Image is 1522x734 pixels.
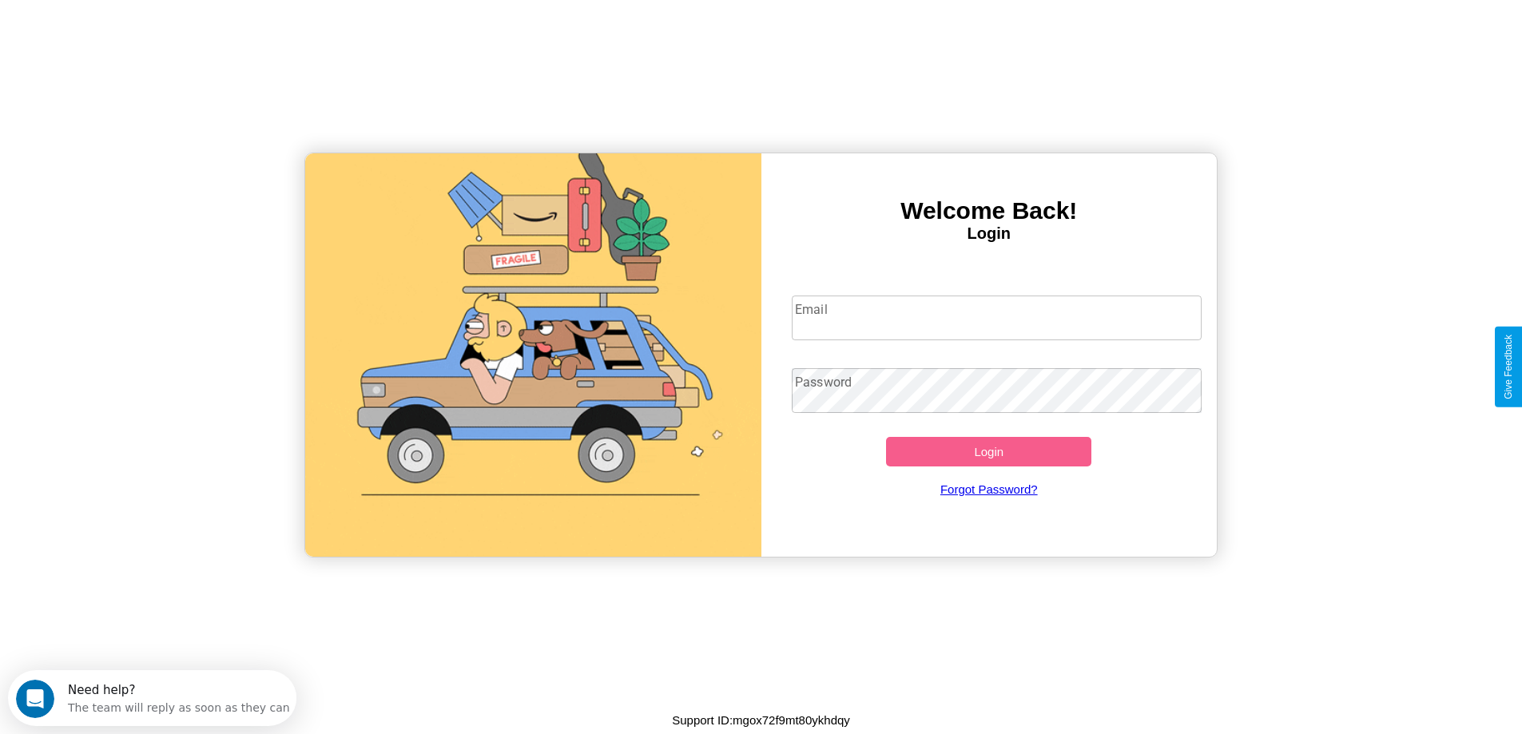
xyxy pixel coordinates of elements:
div: Give Feedback [1503,335,1514,399]
img: gif [305,153,761,557]
div: Need help? [60,14,282,26]
h4: Login [761,224,1218,243]
iframe: Intercom live chat discovery launcher [8,670,296,726]
div: The team will reply as soon as they can [60,26,282,43]
iframe: Intercom live chat [16,680,54,718]
p: Support ID: mgox72f9mt80ykhdqy [672,709,850,731]
button: Login [886,437,1091,466]
h3: Welcome Back! [761,197,1218,224]
a: Forgot Password? [784,466,1194,512]
div: Open Intercom Messenger [6,6,297,50]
